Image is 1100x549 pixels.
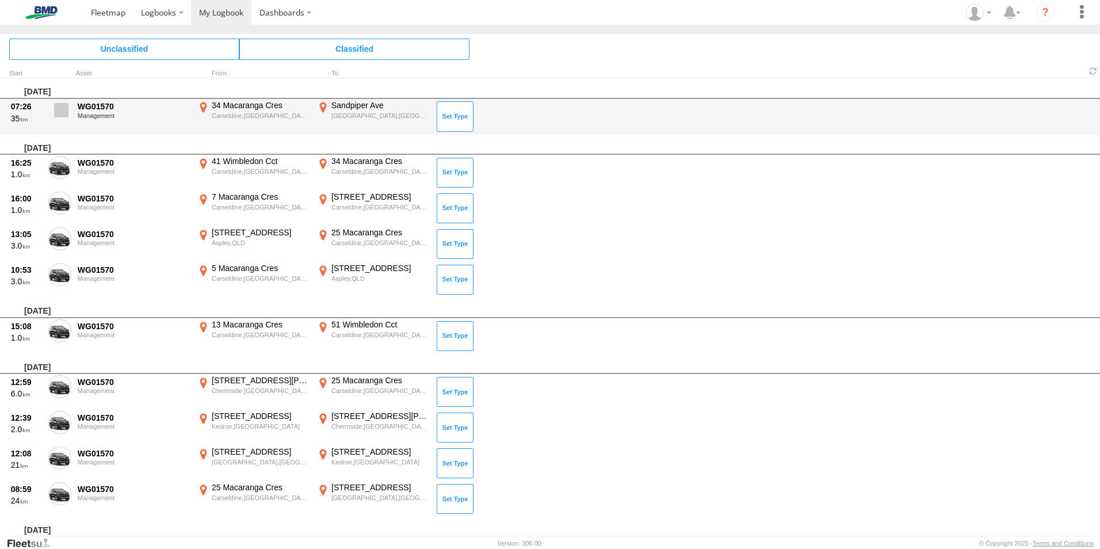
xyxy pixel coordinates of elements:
[76,71,191,77] div: Asset
[78,229,189,239] div: WG01570
[315,192,430,225] label: Click to View Event Location
[212,387,309,395] div: Chermside,[GEOGRAPHIC_DATA]
[78,275,189,282] div: Management
[78,484,189,494] div: WG01570
[331,156,429,166] div: 34 Macaranga Cres
[78,101,189,112] div: WG01570
[437,265,473,295] button: Click to Set
[212,100,309,110] div: 34 Macaranga Cres
[196,319,311,353] label: Click to View Event Location
[331,458,429,466] div: Kedron,[GEOGRAPHIC_DATA]
[212,458,309,466] div: [GEOGRAPHIC_DATA],[GEOGRAPHIC_DATA]
[11,495,42,506] div: 24
[11,229,42,239] div: 13:05
[212,422,309,430] div: Kedron,[GEOGRAPHIC_DATA]
[212,239,309,247] div: Aspley,QLD
[11,413,42,423] div: 12:39
[196,375,311,409] label: Click to View Event Location
[437,484,473,514] button: Click to Set
[437,158,473,188] button: Click to Set
[196,411,311,444] label: Click to View Event Location
[11,205,42,215] div: 1.0
[11,265,42,275] div: 10:53
[11,484,42,494] div: 08:59
[331,319,429,330] div: 51 Wimbledon Cct
[11,377,42,387] div: 12:59
[437,377,473,407] button: Click to Set
[315,156,430,189] label: Click to View Event Location
[11,241,42,251] div: 3.0
[196,71,311,77] div: From
[437,448,473,478] button: Click to Set
[78,168,189,175] div: Management
[78,112,189,119] div: Management
[331,447,429,457] div: [STREET_ADDRESS]
[11,193,42,204] div: 16:00
[212,411,309,421] div: [STREET_ADDRESS]
[196,192,311,225] label: Click to View Event Location
[315,447,430,480] label: Click to View Event Location
[212,482,309,493] div: 25 Macaranga Cres
[212,167,309,176] div: Carseldine,[GEOGRAPHIC_DATA]
[331,411,429,421] div: [STREET_ADDRESS][PERSON_NAME]
[315,71,430,77] div: To
[212,319,309,330] div: 13 Macaranga Cres
[331,100,429,110] div: Sandpiper Ave
[196,227,311,261] label: Click to View Event Location
[212,375,309,386] div: [STREET_ADDRESS][PERSON_NAME]
[196,100,311,134] label: Click to View Event Location
[196,482,311,516] label: Click to View Event Location
[437,229,473,259] button: Click to Set
[331,263,429,273] div: [STREET_ADDRESS]
[78,387,189,394] div: Management
[6,537,59,549] a: Visit our Website
[212,203,309,211] div: Carseldine,[GEOGRAPHIC_DATA]
[78,331,189,338] div: Management
[212,263,309,273] div: 5 Macaranga Cres
[11,460,42,470] div: 21
[212,156,309,166] div: 41 Wimbledon Cct
[78,321,189,331] div: WG01570
[212,192,309,202] div: 7 Macaranga Cres
[331,192,429,202] div: [STREET_ADDRESS]
[331,227,429,238] div: 25 Macaranga Cres
[315,411,430,444] label: Click to View Event Location
[437,413,473,443] button: Click to Set
[331,494,429,502] div: [GEOGRAPHIC_DATA],[GEOGRAPHIC_DATA]
[78,459,189,466] div: Management
[315,375,430,409] label: Click to View Event Location
[437,321,473,351] button: Click to Set
[78,265,189,275] div: WG01570
[331,167,429,176] div: Carseldine,[GEOGRAPHIC_DATA]
[315,100,430,134] label: Click to View Event Location
[437,101,473,131] button: Click to Set
[331,482,429,493] div: [STREET_ADDRESS]
[498,540,541,547] div: Version: 306.00
[331,203,429,211] div: Carseldine,[GEOGRAPHIC_DATA]
[11,158,42,168] div: 16:25
[78,204,189,211] div: Management
[315,227,430,261] label: Click to View Event Location
[78,448,189,459] div: WG01570
[212,331,309,339] div: Carseldine,[GEOGRAPHIC_DATA]
[196,447,311,480] label: Click to View Event Location
[331,387,429,395] div: Carseldine,[GEOGRAPHIC_DATA]
[11,169,42,180] div: 1.0
[212,447,309,457] div: [STREET_ADDRESS]
[12,6,71,19] img: bmd-logo.svg
[9,71,44,77] div: Click to Sort
[11,113,42,124] div: 35
[979,540,1094,547] div: © Copyright 2025 -
[331,274,429,283] div: Aspley,QLD
[11,321,42,331] div: 15:08
[196,263,311,296] label: Click to View Event Location
[331,239,429,247] div: Carseldine,[GEOGRAPHIC_DATA]
[212,112,309,120] div: Carseldine,[GEOGRAPHIC_DATA]
[11,276,42,287] div: 3.0
[315,263,430,296] label: Click to View Event Location
[78,158,189,168] div: WG01570
[315,482,430,516] label: Click to View Event Location
[78,377,189,387] div: WG01570
[331,112,429,120] div: [GEOGRAPHIC_DATA],[GEOGRAPHIC_DATA]
[1033,540,1094,547] a: Terms and Conditions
